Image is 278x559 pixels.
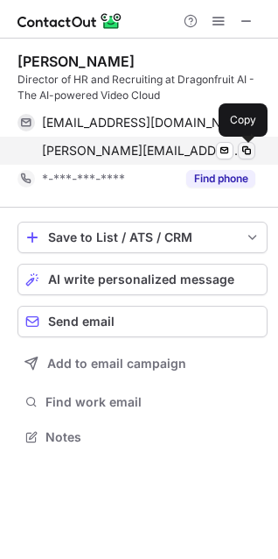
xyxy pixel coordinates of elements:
button: AI write personalized message [17,264,268,295]
button: Reveal Button [186,170,255,188]
button: save-profile-one-click [17,222,268,253]
span: [PERSON_NAME][EMAIL_ADDRESS] [42,143,242,159]
span: Find work email [45,394,261,410]
button: Notes [17,425,268,449]
span: Send email [48,315,115,329]
img: ContactOut v5.3.10 [17,11,122,32]
span: AI write personalized message [48,272,234,287]
div: [PERSON_NAME] [17,53,135,70]
span: [EMAIL_ADDRESS][DOMAIN_NAME] [42,115,242,131]
button: Send email [17,306,268,337]
span: Add to email campaign [47,357,186,371]
button: Find work email [17,390,268,414]
button: Add to email campaign [17,348,268,379]
div: Director of HR and Recruiting at Dragonfruit AI - The AI-powered Video Cloud [17,72,268,103]
span: Notes [45,429,261,445]
div: Save to List / ATS / CRM [48,230,237,244]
